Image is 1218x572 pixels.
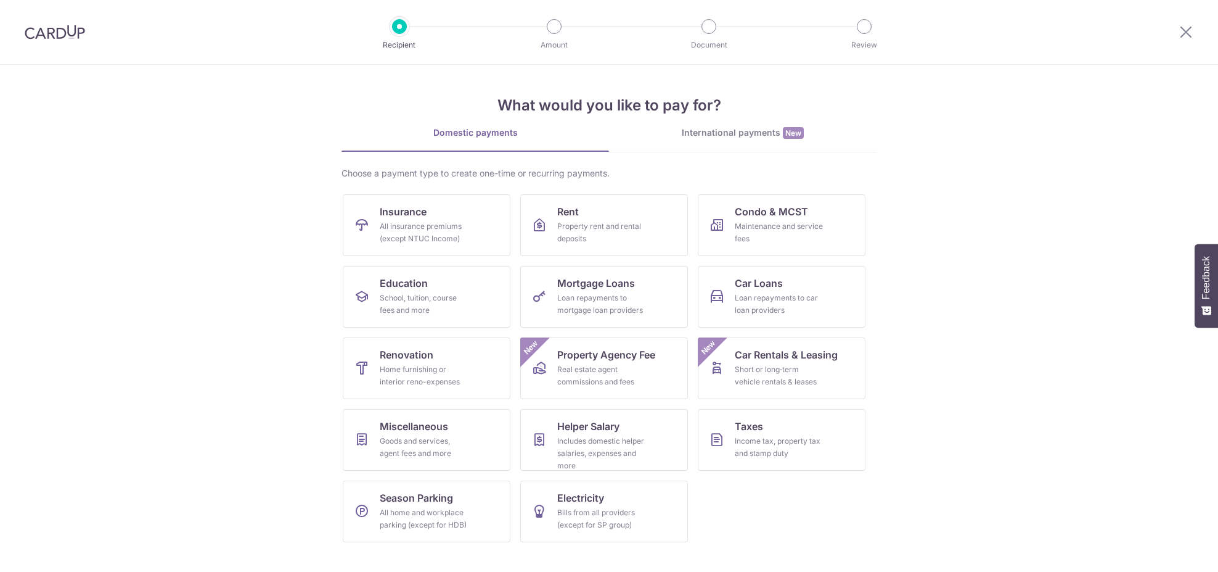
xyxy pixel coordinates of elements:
[1139,535,1206,566] iframe: Opens a widget where you can find more information
[341,126,609,139] div: Domestic payments
[557,220,646,245] div: Property rent and rental deposits
[520,338,688,399] a: Property Agency FeeReal estate agent commissions and feesNew
[698,338,719,358] span: New
[735,347,838,362] span: Car Rentals & Leasing
[735,204,808,219] span: Condo & MCST
[380,419,448,434] span: Miscellaneous
[380,204,427,219] span: Insurance
[380,435,468,460] div: Goods and services, agent fees and more
[343,409,510,471] a: MiscellaneousGoods and services, agent fees and more
[380,292,468,317] div: School, tuition, course fees and more
[343,194,510,256] a: InsuranceAll insurance premiums (except NTUC Income)
[735,363,824,388] div: Short or long‑term vehicle rentals & leases
[557,204,579,219] span: Rent
[509,39,600,51] p: Amount
[735,435,824,460] div: Income tax, property tax and stamp duty
[380,220,468,245] div: All insurance premiums (except NTUC Income)
[735,292,824,317] div: Loan repayments to car loan providers
[521,338,541,358] span: New
[1195,244,1218,328] button: Feedback - Show survey
[557,292,646,317] div: Loan repayments to mortgage loan providers
[557,419,619,434] span: Helper Salary
[1201,256,1212,299] span: Feedback
[520,409,688,471] a: Helper SalaryIncludes domestic helper salaries, expenses and more
[343,481,510,542] a: Season ParkingAll home and workplace parking (except for HDB)
[341,94,877,117] h4: What would you like to pay for?
[354,39,445,51] p: Recipient
[343,338,510,399] a: RenovationHome furnishing or interior reno-expenses
[343,266,510,328] a: EducationSchool, tuition, course fees and more
[557,363,646,388] div: Real estate agent commissions and fees
[520,481,688,542] a: ElectricityBills from all providers (except for SP group)
[698,266,865,328] a: Car LoansLoan repayments to car loan providers
[735,276,783,291] span: Car Loans
[380,347,433,362] span: Renovation
[663,39,754,51] p: Document
[380,276,428,291] span: Education
[25,25,85,39] img: CardUp
[557,435,646,472] div: Includes domestic helper salaries, expenses and more
[380,363,468,388] div: Home furnishing or interior reno-expenses
[698,194,865,256] a: Condo & MCSTMaintenance and service fees
[341,167,877,180] div: Choose a payment type to create one-time or recurring payments.
[819,39,910,51] p: Review
[557,347,655,362] span: Property Agency Fee
[557,276,635,291] span: Mortgage Loans
[520,194,688,256] a: RentProperty rent and rental deposits
[380,507,468,531] div: All home and workplace parking (except for HDB)
[735,220,824,245] div: Maintenance and service fees
[698,338,865,399] a: Car Rentals & LeasingShort or long‑term vehicle rentals & leasesNew
[609,126,877,139] div: International payments
[698,409,865,471] a: TaxesIncome tax, property tax and stamp duty
[380,491,453,505] span: Season Parking
[557,507,646,531] div: Bills from all providers (except for SP group)
[557,491,604,505] span: Electricity
[783,127,804,139] span: New
[735,419,763,434] span: Taxes
[520,266,688,328] a: Mortgage LoansLoan repayments to mortgage loan providers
